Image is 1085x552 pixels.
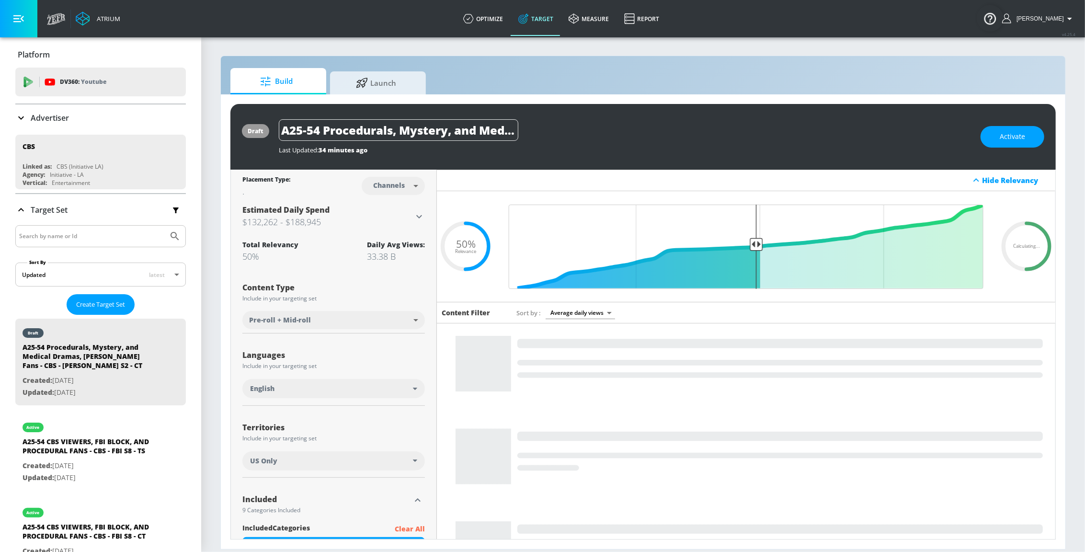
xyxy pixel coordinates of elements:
div: A25-54 Procedurals, Mystery, and Medical Dramas, [PERSON_NAME] Fans - CBS - [PERSON_NAME] S2 - CT [23,343,157,375]
span: latest [149,271,165,279]
span: Updated: [23,473,54,482]
span: Updated: [23,388,54,397]
p: Advertiser [31,113,69,123]
span: Sort by [516,309,541,317]
p: DV360: [60,77,106,87]
h6: Content Filter [442,308,490,317]
div: A25-54 CBS VIEWERS, FBI BLOCK, AND PROCEDURAL FANS - CBS - FBI S8 - TS [23,437,157,460]
span: Created: [23,376,52,385]
div: Hide Relevancy [437,170,1055,191]
a: optimize [456,1,511,36]
span: Build [240,70,313,93]
div: 9 Categories Included [242,507,411,513]
span: Estimated Daily Spend [242,205,330,215]
p: [DATE] [23,472,157,484]
div: Hide Relevancy [982,175,1050,185]
div: Content Type [242,284,425,291]
div: Include in your targeting set [242,436,425,441]
span: Launch [340,71,412,94]
label: Sort By [27,259,48,265]
div: active [27,510,40,515]
h3: $132,262 - $188,945 [242,215,413,229]
span: Created: [23,461,52,470]
div: 50% [242,251,298,262]
div: Included [242,495,411,503]
p: [DATE] [23,460,157,472]
div: English [242,379,425,398]
div: draft [28,331,38,335]
div: Target Set [15,194,186,226]
div: draft [248,127,263,135]
span: 34 minutes ago [319,146,367,154]
span: Create Target Set [76,299,125,310]
div: draftA25-54 Procedurals, Mystery, and Medical Dramas, [PERSON_NAME] Fans - CBS - [PERSON_NAME] S2... [15,319,186,405]
div: Linked as: [23,162,52,171]
div: Estimated Daily Spend$132,262 - $188,945 [242,205,425,229]
span: 50% [456,239,476,249]
span: included Categories [242,523,310,535]
p: Platform [18,49,50,60]
div: A25-54 CBS VIEWERS, FBI BLOCK, AND PROCEDURAL FANS - CBS - FBI S8 - CT [23,522,157,545]
button: [PERSON_NAME] [1002,13,1075,24]
div: Channels [368,181,410,189]
div: CBSLinked as:CBS (Initiative LA)Agency:Initiative - LAVertical:Entertainment [15,135,186,189]
button: Activate [981,126,1044,148]
a: Atrium [76,11,120,26]
span: Activate [1000,131,1025,143]
a: measure [561,1,617,36]
span: [PERSON_NAME] [1013,15,1064,22]
div: Placement Type: [242,175,290,185]
div: 33.38 B [367,251,425,262]
p: Clear All [395,523,425,535]
div: Last Updated: [279,146,971,154]
div: US Only [242,451,425,471]
div: Daily Avg Views: [367,240,425,249]
div: Vertical: [23,179,47,187]
span: English [250,384,274,393]
div: Include in your targeting set [242,296,425,301]
p: Target Set [31,205,68,215]
p: [DATE] [23,387,157,399]
div: Average daily views [546,306,615,319]
p: [DATE] [23,375,157,387]
a: Target [511,1,561,36]
div: Include in your targeting set [242,363,425,369]
input: Search by name or Id [19,230,164,242]
span: Calculating... [1013,244,1040,249]
button: Create Target Set [67,294,135,315]
div: Advertiser [15,104,186,131]
div: Atrium [93,14,120,23]
div: Territories [242,424,425,431]
div: active [27,425,40,430]
p: Youtube [81,77,106,87]
div: activeA25-54 CBS VIEWERS, FBI BLOCK, AND PROCEDURAL FANS - CBS - FBI S8 - TSCreated:[DATE]Updated... [15,413,186,491]
span: Relevance [455,249,476,254]
div: Platform [15,41,186,68]
div: CBS (Initiative LA) [57,162,103,171]
div: Entertainment [52,179,90,187]
span: Pre-roll + Mid-roll [249,315,311,325]
span: US Only [250,456,277,466]
span: v 4.25.4 [1062,32,1075,37]
div: Languages [242,351,425,359]
a: Report [617,1,667,36]
div: CBS [23,142,35,151]
div: Updated [22,271,46,279]
div: Initiative - LA [50,171,84,179]
input: Final Threshold [504,205,988,289]
button: Open Resource Center [977,5,1004,32]
div: DV360: Youtube [15,68,186,96]
div: Total Relevancy [242,240,298,249]
div: Agency: [23,171,45,179]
